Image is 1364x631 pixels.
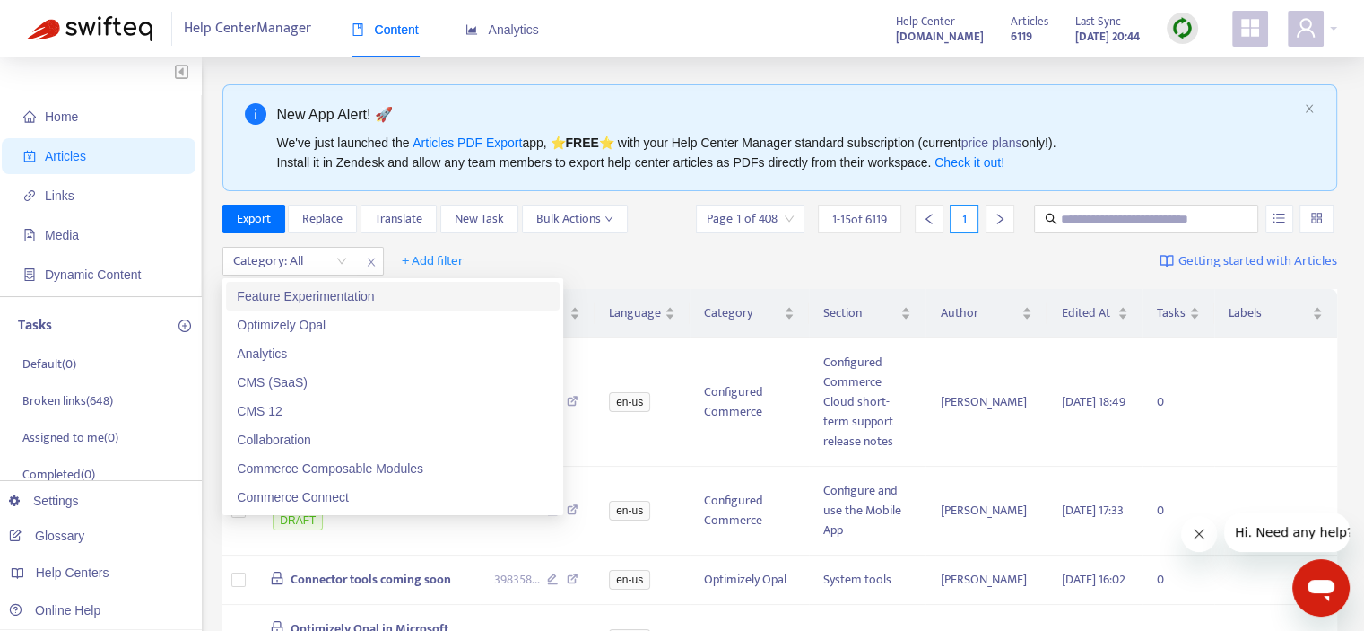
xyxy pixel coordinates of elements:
[823,303,897,323] span: Section
[1045,213,1057,225] span: search
[455,209,504,229] span: New Task
[690,467,809,556] td: Configured Commerce
[237,209,271,229] span: Export
[923,213,935,225] span: left
[45,188,74,203] span: Links
[1142,556,1214,605] td: 0
[36,565,109,580] span: Help Centers
[1304,103,1315,115] button: close
[536,209,613,229] span: Bulk Actions
[896,26,984,47] a: [DOMAIN_NAME]
[18,315,52,337] p: Tasks
[9,494,79,508] a: Settings
[1160,247,1337,276] a: Getting started with Articles
[1061,303,1113,323] span: Edited At
[184,12,311,46] span: Help Center Manager
[45,149,86,163] span: Articles
[690,338,809,467] td: Configured Commerce
[494,303,567,323] span: Zendesk ID
[249,306,260,317] span: down
[1011,12,1048,31] span: Articles
[1142,467,1214,556] td: 0
[270,393,284,408] span: lock
[23,229,36,241] span: file-image
[1304,103,1315,114] span: close
[9,603,100,618] a: Online Help
[291,486,429,507] span: Enable push notifications
[440,205,518,233] button: New Task
[370,392,421,412] span: DRAFT
[178,320,191,332] span: plus-circle
[1265,205,1293,233] button: unordered-list
[273,511,323,530] span: DRAFT
[9,529,84,543] a: Glossary
[1011,27,1032,47] strong: 6119
[352,23,364,36] span: book
[896,27,984,47] strong: [DOMAIN_NAME]
[609,570,650,590] span: en-us
[809,467,925,556] td: Configure and use the Mobile App
[270,571,284,585] span: lock
[809,289,925,338] th: Section
[1061,500,1123,521] span: [DATE] 17:33
[832,210,887,229] span: 1 - 15 of 6119
[925,338,1047,467] td: [PERSON_NAME]
[925,467,1047,556] td: [PERSON_NAME]
[1142,289,1214,338] th: Tasks
[45,228,79,242] span: Media
[388,247,477,276] button: + Add filter
[245,103,266,125] span: info-circle
[270,303,451,323] span: Title
[222,205,285,233] button: Export
[22,355,76,373] p: Default ( 0 )
[1273,212,1285,224] span: unordered-list
[23,150,36,162] span: account-book
[994,213,1006,225] span: right
[494,392,540,412] span: 398255 ...
[1061,391,1125,412] span: [DATE] 18:49
[360,251,383,273] span: close
[291,391,367,412] span: [DATE] release
[690,289,809,338] th: Category
[375,209,422,229] span: Translate
[595,289,690,338] th: Language
[1295,17,1316,39] span: user
[302,209,343,229] span: Replace
[1224,513,1350,552] iframe: Message from company
[1160,254,1174,268] img: image-link
[1181,516,1217,552] iframe: Close message
[288,205,357,233] button: Replace
[704,303,780,323] span: Category
[23,189,36,202] span: link
[494,501,540,521] span: 398359 ...
[1171,17,1194,39] img: sync.dc5367851b00ba804db3.png
[1178,251,1337,272] span: Getting started with Articles
[465,22,539,37] span: Analytics
[1157,303,1186,323] span: Tasks
[402,250,464,272] span: + Add filter
[22,391,113,410] p: Broken links ( 648 )
[361,205,437,233] button: Translate
[1075,12,1121,31] span: Last Sync
[413,136,522,150] a: Articles PDF Export
[22,465,95,484] p: Completed ( 0 )
[352,22,419,37] span: Content
[925,556,1047,605] td: [PERSON_NAME]
[23,268,36,281] span: container
[277,103,1298,126] div: New App Alert! 🚀
[1075,27,1140,47] strong: [DATE] 20:44
[609,303,661,323] span: Language
[1239,17,1261,39] span: appstore
[940,303,1018,323] span: Author
[690,556,809,605] td: Optimizely Opal
[22,428,118,447] p: Assigned to me ( 0 )
[256,289,480,338] th: Title
[896,12,955,31] span: Help Center
[270,488,284,503] span: lock
[1229,303,1308,323] span: Labels
[1061,569,1125,590] span: [DATE] 16:02
[1214,289,1337,338] th: Labels
[465,23,478,36] span: area-chart
[494,570,540,590] span: 398358 ...
[27,16,152,41] img: Swifteq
